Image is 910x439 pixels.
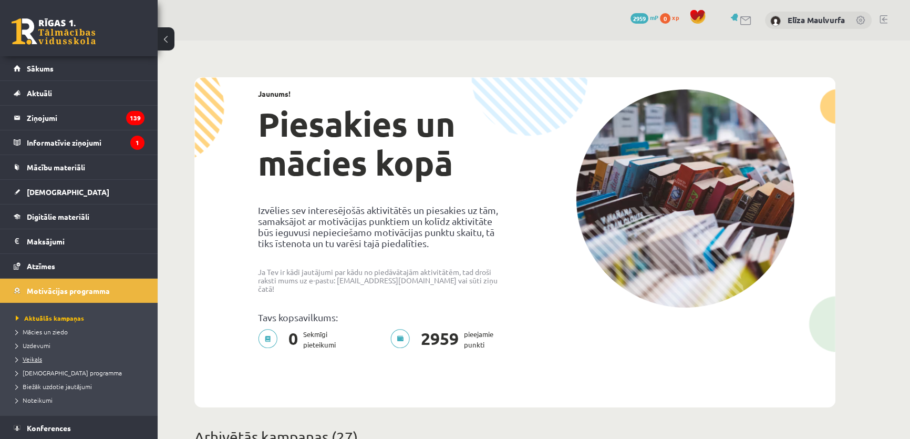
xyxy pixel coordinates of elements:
a: Veikals [16,354,147,364]
a: Rīgas 1. Tālmācības vidusskola [12,18,96,45]
span: Motivācijas programma [27,286,110,295]
span: 0 [283,329,303,350]
span: Mācies un ziedo [16,328,68,336]
span: Veikals [16,355,42,363]
a: [DEMOGRAPHIC_DATA] [14,180,144,204]
span: [DEMOGRAPHIC_DATA] programma [16,369,122,377]
span: Biežāk uzdotie jautājumi [16,382,92,391]
a: Uzdevumi [16,341,147,350]
p: Sekmīgi pieteikumi [258,329,342,350]
a: Mācies un ziedo [16,327,147,336]
span: Sākums [27,64,54,73]
legend: Informatīvie ziņojumi [27,130,144,155]
i: 139 [126,111,144,125]
a: Motivācijas programma [14,279,144,303]
a: Aktuālās kampaņas [16,313,147,323]
p: Izvēlies sev interesējošās aktivitātēs un piesakies uz tām, samaksājot ar motivācijas punktiem un... [258,205,507,249]
span: Mācību materiāli [27,162,85,172]
a: Sākums [14,56,144,80]
i: 1 [130,136,144,150]
legend: Ziņojumi [27,106,144,130]
a: Digitālie materiāli [14,205,144,229]
a: Informatīvie ziņojumi1 [14,130,144,155]
strong: Jaunums! [258,89,291,98]
a: Noteikumi [16,395,147,405]
legend: Maksājumi [27,229,144,253]
a: 2959 mP [630,13,658,22]
p: Tavs kopsavilkums: [258,312,507,323]
span: Atzīmes [27,261,55,271]
span: mP [650,13,658,22]
a: Maksājumi [14,229,144,253]
a: [DEMOGRAPHIC_DATA] programma [16,368,147,377]
span: Aktuālās kampaņas [16,314,84,322]
a: Mācību materiāli [14,155,144,179]
a: 0 xp [660,13,684,22]
p: pieejamie punkti [390,329,500,350]
a: Biežāk uzdotie jautājumi [16,382,147,391]
a: Elīza Maulvurfa [788,15,845,25]
img: Elīza Maulvurfa [770,16,781,26]
span: xp [672,13,679,22]
span: 2959 [630,13,648,24]
span: Digitālie materiāli [27,212,89,221]
h1: Piesakies un mācies kopā [258,105,507,182]
a: Ziņojumi139 [14,106,144,130]
span: Noteikumi [16,396,53,404]
span: Uzdevumi [16,341,50,350]
img: campaign-image-1c4f3b39ab1f89d1fca25a8facaab35ebc8e40cf20aedba61fd73fb4233361ac.png [576,89,794,308]
span: Konferences [27,423,71,433]
span: Aktuāli [27,88,52,98]
p: Ja Tev ir kādi jautājumi par kādu no piedāvātajām aktivitātēm, tad droši raksti mums uz e-pastu: ... [258,268,507,293]
span: 0 [660,13,670,24]
span: 2959 [416,329,464,350]
a: Aktuāli [14,81,144,105]
span: [DEMOGRAPHIC_DATA] [27,187,109,197]
a: Atzīmes [14,254,144,278]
